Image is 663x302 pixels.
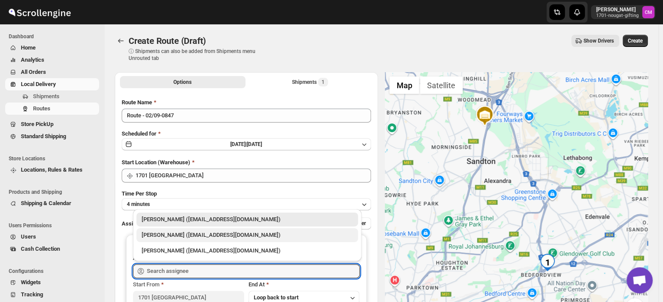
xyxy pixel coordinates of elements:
span: 4 minutes [127,201,150,208]
button: Create [623,35,648,47]
span: Route Name [122,99,152,106]
button: Show Drivers [571,35,619,47]
li: Nick Scher (store@1701luxury.com) [133,212,361,226]
span: [DATE] | [230,141,247,147]
span: Loop back to start [254,294,298,301]
div: [PERSON_NAME] ([EMAIL_ADDRESS][DOMAIN_NAME]) [142,231,353,239]
span: Assign to [122,220,145,227]
span: Start From [133,281,159,288]
span: Widgets [21,279,41,285]
div: [PERSON_NAME] ([EMAIL_ADDRESS][DOMAIN_NAME]) [142,215,353,224]
button: Users [5,231,99,243]
div: [PERSON_NAME] ([EMAIL_ADDRESS][DOMAIN_NAME]) [142,246,353,255]
span: Locations, Rules & Rates [21,166,83,173]
li: Percy Maleto (deliveriesby1701@gmail.com) [133,226,361,242]
span: 1 [322,79,325,86]
button: Selected Shipments [247,76,373,88]
span: [DATE] [247,141,262,147]
span: Shipping & Calendar [21,200,71,206]
span: Shipments [33,93,60,100]
button: [DATE]|[DATE] [122,138,371,150]
button: Tracking [5,289,99,301]
span: Start Location (Warehouse) [122,159,190,166]
button: Locations, Rules & Rates [5,164,99,176]
span: Home [21,44,36,51]
button: 4 minutes [122,198,371,210]
button: Routes [5,103,99,115]
p: [PERSON_NAME] [596,6,639,13]
input: Search assignee [147,264,360,278]
span: Time Per Stop [122,190,157,197]
span: Store Locations [9,155,100,162]
button: Show satellite imagery [420,76,463,94]
span: Dashboard [9,33,100,40]
span: Products and Shipping [9,189,100,196]
p: 1701-nougat-gifting [596,13,639,18]
div: End At [249,280,360,289]
a: Open chat [627,267,653,293]
img: ScrollEngine [7,1,72,23]
button: Home [5,42,99,54]
span: Routes [33,105,50,112]
span: Configurations [9,268,100,275]
p: ⓘ Shipments can also be added from Shipments menu Unrouted tab [129,48,265,62]
button: Cash Collection [5,243,99,255]
span: Add More Driver [328,220,366,227]
input: Eg: Bengaluru Route [122,109,371,123]
div: Shipments [292,78,328,86]
button: Show street map [389,76,420,94]
span: Create Route (Draft) [129,36,206,46]
button: User menu [591,5,655,19]
span: Analytics [21,56,44,63]
li: Cleo Moyo (1701jhb@gmail.com) [133,242,361,258]
span: Create [628,37,643,44]
span: Cash Collection [21,246,60,252]
button: Routes [115,35,127,47]
button: Shipments [5,90,99,103]
button: Analytics [5,54,99,66]
span: Cleo Moyo [642,6,654,18]
span: Users [21,233,36,240]
span: Users Permissions [9,222,100,229]
span: Options [173,79,192,86]
span: Store PickUp [21,121,53,127]
span: Local Delivery [21,81,56,87]
div: 1 [539,254,556,271]
button: Shipping & Calendar [5,197,99,209]
span: Standard Shipping [21,133,66,139]
span: All Orders [21,69,46,75]
text: CM [645,10,652,15]
span: Tracking [21,291,43,298]
button: All Route Options [120,76,245,88]
button: All Orders [5,66,99,78]
span: Scheduled for [122,130,156,137]
span: Show Drivers [583,37,614,44]
button: Widgets [5,276,99,289]
input: Search location [136,169,371,183]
